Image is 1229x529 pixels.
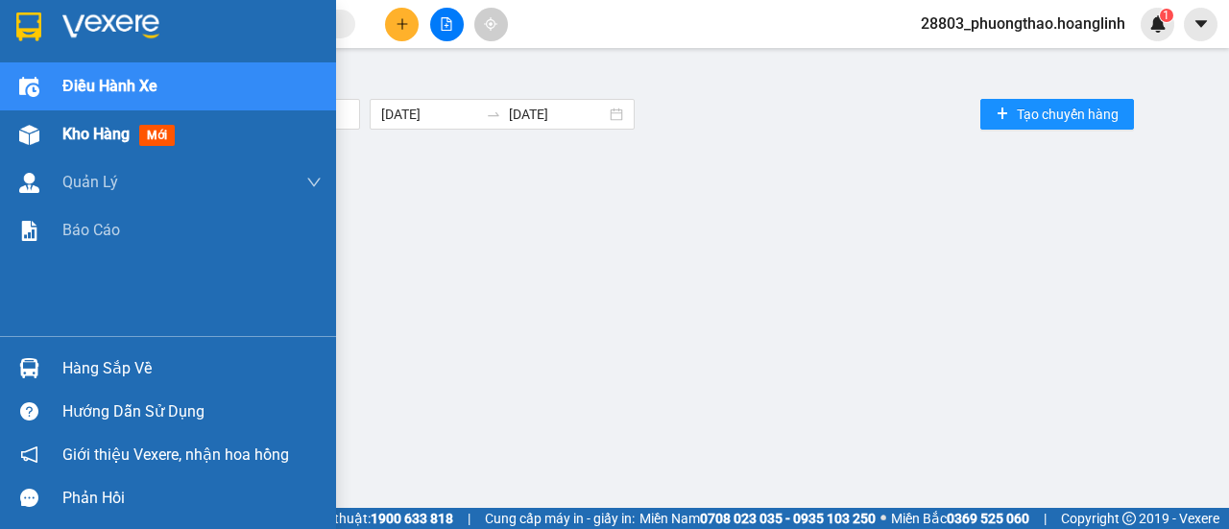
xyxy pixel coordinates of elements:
span: | [1044,508,1047,529]
div: Điều hành xe [72,62,1215,85]
span: copyright [1122,512,1136,525]
sup: 1 [1160,9,1173,22]
span: Kho hàng [62,125,130,143]
div: Phản hồi [62,484,322,513]
span: question-circle [20,402,38,421]
img: warehouse-icon [19,358,39,378]
span: aim [484,17,497,31]
span: ⚪️ [880,515,886,522]
button: plusTạo chuyến hàng [980,99,1134,130]
span: mới [139,125,175,146]
strong: 0708 023 035 - 0935 103 250 [700,511,876,526]
span: caret-down [1193,15,1210,33]
span: Hỗ trợ kỹ thuật: [277,508,453,529]
input: Ngày bắt đầu [381,104,478,125]
span: Miền Nam [639,508,876,529]
span: down [306,175,322,190]
span: message [20,489,38,507]
span: | [468,508,470,529]
button: plus [385,8,419,41]
div: Hướng dẫn sử dụng [62,397,322,426]
span: Giới thiệu Vexere, nhận hoa hồng [62,443,289,467]
span: Báo cáo [62,218,120,242]
img: icon-new-feature [1149,15,1167,33]
span: Quản Lý [62,170,118,194]
span: Miền Bắc [891,508,1029,529]
span: Điều hành xe [62,74,157,98]
img: logo-vxr [16,12,41,41]
img: warehouse-icon [19,125,39,145]
strong: 1900 633 818 [371,511,453,526]
span: 28803_phuongthao.hoanglinh [905,12,1141,36]
img: warehouse-icon [19,77,39,97]
button: caret-down [1184,8,1217,41]
span: 1 [1163,9,1169,22]
button: file-add [430,8,464,41]
button: aim [474,8,508,41]
img: warehouse-icon [19,173,39,193]
span: notification [20,445,38,464]
span: plus [996,107,1009,122]
span: Cung cấp máy in - giấy in: [485,508,635,529]
strong: 0369 525 060 [947,511,1029,526]
img: solution-icon [19,221,39,241]
span: to [486,107,501,122]
span: plus [396,17,409,31]
div: Hàng sắp về [62,354,322,383]
span: file-add [440,17,453,31]
span: swap-right [486,107,501,122]
input: Ngày kết thúc [509,104,606,125]
span: Tạo chuyến hàng [1017,104,1119,125]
